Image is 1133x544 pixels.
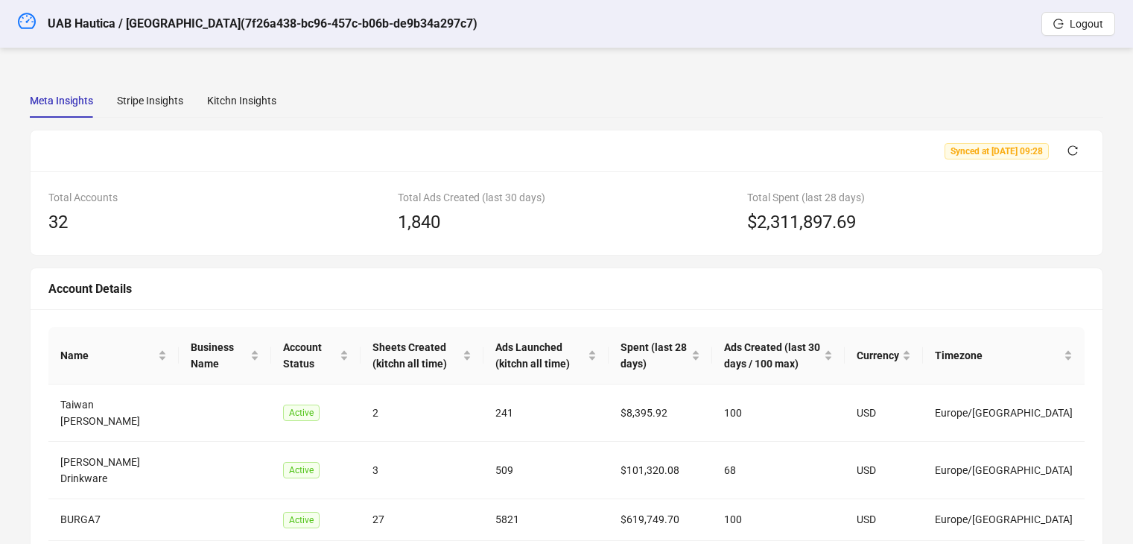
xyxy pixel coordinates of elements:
span: 1,840 [398,212,440,233]
span: Ads Created (last 30 days / 100 max) [724,339,821,372]
span: Active [283,512,320,528]
th: Ads Created (last 30 days / 100 max) [712,327,845,385]
td: USD [845,442,923,499]
span: logout [1053,19,1064,29]
td: $619,749.70 [609,499,712,541]
td: USD [845,385,923,442]
th: Ads Launched (kitchn all time) [483,327,609,385]
div: Meta Insights [30,92,93,109]
th: Business Name [179,327,271,385]
td: Europe/[GEOGRAPHIC_DATA] [923,499,1085,541]
span: $2,311,897.69 [747,209,856,237]
td: 100 [712,499,845,541]
span: Name [60,347,155,364]
td: [PERSON_NAME] Drinkware [48,442,179,499]
span: Active [283,462,320,478]
span: reload [1067,145,1078,156]
div: Account Details [48,279,1085,298]
th: Account Status [271,327,361,385]
td: 241 [483,385,609,442]
div: Total Spent (last 28 days) [747,189,1085,206]
button: Logout [1041,12,1115,36]
h5: UAB Hautica / [GEOGRAPHIC_DATA] ( 7f26a438-bc96-457c-b06b-de9b34a297c7 ) [48,15,477,33]
td: BURGA7 [48,499,179,541]
td: 100 [712,385,845,442]
td: $101,320.08 [609,442,712,499]
th: Currency [845,327,923,385]
span: dashboard [18,12,36,30]
td: 5821 [483,499,609,541]
div: Stripe Insights [117,92,183,109]
span: Active [283,405,320,421]
div: Kitchn Insights [207,92,276,109]
span: Timezone [935,347,1061,364]
td: Europe/[GEOGRAPHIC_DATA] [923,385,1085,442]
td: 68 [712,442,845,499]
span: 32 [48,212,68,233]
td: $8,395.92 [609,385,712,442]
td: Europe/[GEOGRAPHIC_DATA] [923,442,1085,499]
th: Name [48,327,179,385]
span: Account Status [283,339,337,372]
th: Spent (last 28 days) [609,327,712,385]
div: Total Accounts [48,189,386,206]
td: USD [845,499,923,541]
td: 3 [361,442,483,499]
td: Taiwan [PERSON_NAME] [48,385,179,442]
span: Business Name [191,339,247,372]
td: 27 [361,499,483,541]
div: Total Ads Created (last 30 days) [398,189,735,206]
span: Sheets Created (kitchn all time) [372,339,460,372]
th: Timezone [923,327,1085,385]
th: Sheets Created (kitchn all time) [361,327,483,385]
td: 2 [361,385,483,442]
span: Currency [857,347,899,364]
span: Spent (last 28 days) [621,339,688,372]
span: Ads Launched (kitchn all time) [495,339,585,372]
td: 509 [483,442,609,499]
span: Logout [1070,18,1103,30]
span: Synced at [DATE] 09:28 [945,143,1049,159]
